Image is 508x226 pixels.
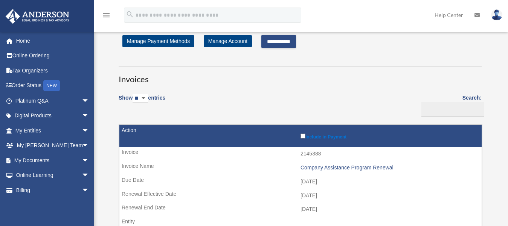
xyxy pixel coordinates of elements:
[419,93,482,117] label: Search:
[82,168,97,183] span: arrow_drop_down
[82,138,97,154] span: arrow_drop_down
[82,108,97,124] span: arrow_drop_down
[301,134,305,138] input: Include in Payment
[301,132,478,140] label: Include in Payment
[102,11,111,20] i: menu
[82,153,97,168] span: arrow_drop_down
[119,66,482,85] h3: Invoices
[5,138,101,153] a: My [PERSON_NAME] Teamarrow_drop_down
[119,93,165,111] label: Show entries
[126,10,134,18] i: search
[43,80,60,91] div: NEW
[119,202,482,217] td: [DATE]
[102,13,111,20] a: menu
[82,93,97,109] span: arrow_drop_down
[119,175,482,189] td: [DATE]
[301,165,478,171] div: Company Assistance Program Renewal
[3,9,72,24] img: Anderson Advisors Platinum Portal
[421,102,484,117] input: Search:
[5,93,101,108] a: Platinum Q&Aarrow_drop_down
[11,198,93,213] a: Open Invoices
[82,123,97,138] span: arrow_drop_down
[5,63,101,78] a: Tax Organizers
[122,35,194,47] a: Manage Payment Methods
[5,33,101,48] a: Home
[5,168,101,183] a: Online Learningarrow_drop_down
[204,35,252,47] a: Manage Account
[119,147,482,161] td: 2145388
[5,108,101,123] a: Digital Productsarrow_drop_down
[5,48,101,63] a: Online Ordering
[5,183,97,198] a: Billingarrow_drop_down
[133,94,148,103] select: Showentries
[5,123,101,138] a: My Entitiesarrow_drop_down
[5,153,101,168] a: My Documentsarrow_drop_down
[82,183,97,198] span: arrow_drop_down
[491,9,502,20] img: User Pic
[5,78,101,94] a: Order StatusNEW
[119,189,482,203] td: [DATE]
